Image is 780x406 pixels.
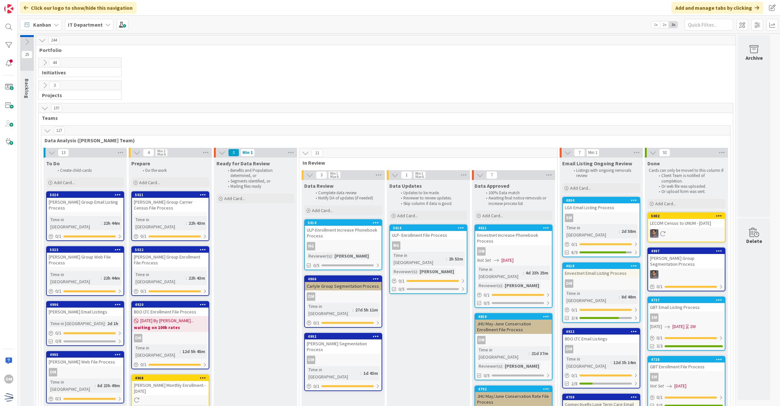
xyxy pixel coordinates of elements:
span: 3 [49,82,60,89]
div: 0/1 [648,393,725,401]
span: 0 / 1 [571,307,578,313]
div: 8d 48m [620,293,638,300]
a: 4996[PERSON_NAME] Email ListingsTime in [GEOGRAPHIC_DATA]:2d 1h0/10/8 [46,301,124,346]
div: 4996[PERSON_NAME] Email Listings [47,302,123,316]
div: Archive [746,54,763,62]
div: Time in [GEOGRAPHIC_DATA] [49,378,95,393]
div: 5021 [132,192,209,198]
div: 4792 [475,386,552,392]
span: 127 [54,127,65,134]
span: 8/9 [571,249,578,256]
a: 5014ULP-Enrollment Increase Phonebook ProcessNGReviewer(s):[PERSON_NAME]0/5 [304,219,382,270]
div: [PERSON_NAME] Group Carrier Census File Process [132,198,209,212]
a: 4621Envestnet Increase Phonebook ProcessOMNot Set[DATE]Time in [GEOGRAPHIC_DATA]:4d 23h 25mReview... [474,224,552,308]
div: BDO LTC Enrollment File Process [132,308,209,316]
div: Add and manage tabs by clicking [671,2,763,14]
span: : [101,220,102,227]
div: OM [307,356,315,364]
div: [PERSON_NAME] Group Email Listing Process [47,198,123,212]
span: : [180,348,181,355]
i: Not Set [650,383,664,389]
div: 5002LECOM Census to UNUM - [DATE] [648,213,725,227]
div: Time in [GEOGRAPHIC_DATA] [134,344,180,359]
div: OM [477,336,486,344]
div: 4728 [651,357,725,362]
span: 0 / 1 [571,241,578,248]
div: 4804 [563,197,640,203]
a: 5023[PERSON_NAME] Group Web File ProcessTime in [GEOGRAPHIC_DATA]:22h 44m0/1 [46,246,124,296]
span: 92 [659,149,670,157]
div: OM [49,368,57,376]
div: SM [650,313,658,322]
div: 21d 37m [530,350,550,357]
span: : [186,274,187,282]
span: 0 / 1 [484,292,490,298]
div: Time in [GEOGRAPHIC_DATA] [134,271,186,285]
div: 4997 [651,249,725,253]
span: To Do [46,160,60,167]
span: [DATE] [674,383,686,389]
div: 4920 [132,302,209,308]
div: 4d 23h 25m [524,269,550,276]
div: 4728GBT Enrollment File Process [648,357,725,371]
div: 5023 [50,247,123,252]
span: 0 / 1 [313,383,319,390]
div: 5022 [135,247,209,252]
div: 4992 [308,334,382,339]
div: 5024 [47,192,123,198]
a: 4922BDO LTC Email ListingsOMTime in [GEOGRAPHIC_DATA]:12d 3h 14m0/12/8 [562,328,640,388]
div: 4920BDO LTC Enrollment File Process [132,302,209,316]
span: Done [647,160,660,167]
span: 11 [312,149,323,157]
div: NG [390,241,467,250]
div: Time in [GEOGRAPHIC_DATA] [49,271,101,285]
div: OM [565,345,573,353]
div: 4727 [651,298,725,302]
span: 0 / 1 [55,288,61,295]
div: JHU May-June Conservation Enrollment File Process [475,320,552,334]
div: CS [648,229,725,238]
div: 22h 44m [102,220,122,227]
i: Not Set [477,257,491,263]
div: 5021[PERSON_NAME] Group Carrier Census File Process [132,192,209,212]
div: OM [134,334,142,342]
div: Carlyle Group Segmentation Process [305,282,382,290]
div: 4859 [475,314,552,320]
div: GBT Email Listing Process [648,303,725,311]
div: OM [477,247,486,256]
span: 0 / 1 [140,288,147,295]
span: Add Card... [482,213,503,219]
span: 0/5 [484,372,490,379]
a: 4995[PERSON_NAME] Web File ProcessOMTime in [GEOGRAPHIC_DATA]:6d 23h 49m0/1 [46,351,124,403]
span: : [101,274,102,282]
span: 0 / 1 [656,283,663,290]
span: 0 / 1 [313,320,319,326]
span: 0/5 [484,300,490,307]
div: 6d 23h 49m [96,382,122,389]
span: : [353,306,354,313]
div: 4727GBT Email Listing Process [648,297,725,311]
div: GBT Enrollment File Process [648,362,725,371]
span: [DATE] [501,257,513,264]
div: LECOM Census to UNUM - [DATE] [648,219,725,227]
div: 0/1 [47,232,123,240]
div: 5016ULP- Enrollment File Process [390,225,467,239]
div: 2W [690,323,696,330]
div: Envestnet Email Listing Process [563,269,640,277]
div: OM [307,292,315,301]
div: 22h 43m [187,274,207,282]
div: 4709 [563,394,640,400]
div: 4866Carlyle Group Segmentation Process [305,276,382,290]
div: Max 6 [157,153,166,156]
span: : [619,228,620,235]
li: Create child-cards [54,168,123,173]
div: OM [563,279,640,288]
div: 0/1 [563,240,640,248]
a: 4618Envestnet Email Listing ProcessOMTime in [GEOGRAPHIC_DATA]:8d 48m0/13/4 [562,262,640,323]
div: 0/1 [648,283,725,291]
div: 5023 [47,247,123,253]
span: Add Card... [655,201,676,207]
div: 0/1 [47,329,123,337]
a: 5022[PERSON_NAME] Group Enrollment File ProcessTime in [GEOGRAPHIC_DATA]:22h 43m0/1 [131,246,209,296]
div: NG [307,242,315,250]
